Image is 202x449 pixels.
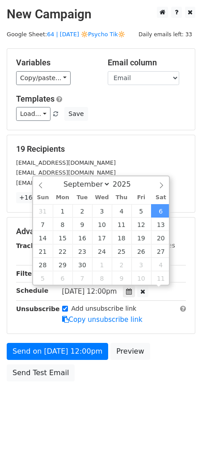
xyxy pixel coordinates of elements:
[16,287,48,294] strong: Schedule
[16,144,186,154] h5: 19 Recipients
[108,58,186,68] h5: Email column
[7,364,75,381] a: Send Test Email
[110,180,143,188] input: Year
[62,287,117,295] span: [DATE] 12:00pm
[135,30,195,39] span: Daily emails left: 33
[53,231,72,244] span: September 15, 2025
[151,271,171,285] span: October 11, 2025
[16,227,186,236] h5: Advanced
[7,343,108,360] a: Send on [DATE] 12:00pm
[92,204,112,218] span: September 3, 2025
[151,204,171,218] span: September 6, 2025
[62,316,143,324] a: Copy unsubscribe link
[7,7,195,22] h2: New Campaign
[7,31,125,38] small: Google Sheet:
[112,218,131,231] span: September 11, 2025
[53,218,72,231] span: September 8, 2025
[72,231,92,244] span: September 16, 2025
[151,258,171,271] span: October 4, 2025
[131,244,151,258] span: September 26, 2025
[112,271,131,285] span: October 9, 2025
[16,242,46,249] strong: Tracking
[72,258,92,271] span: September 30, 2025
[53,271,72,285] span: October 6, 2025
[92,195,112,201] span: Wed
[92,271,112,285] span: October 8, 2025
[110,343,150,360] a: Preview
[33,204,53,218] span: August 31, 2025
[33,231,53,244] span: September 14, 2025
[157,406,202,449] iframe: Chat Widget
[33,258,53,271] span: September 28, 2025
[112,258,131,271] span: October 2, 2025
[131,258,151,271] span: October 3, 2025
[92,258,112,271] span: October 1, 2025
[112,244,131,258] span: September 25, 2025
[53,195,72,201] span: Mon
[16,159,116,166] small: [EMAIL_ADDRESS][DOMAIN_NAME]
[53,244,72,258] span: September 22, 2025
[92,218,112,231] span: September 10, 2025
[33,271,53,285] span: October 5, 2025
[16,270,39,277] strong: Filters
[16,192,54,203] a: +16 more
[72,244,92,258] span: September 23, 2025
[151,231,171,244] span: September 20, 2025
[72,195,92,201] span: Tue
[92,231,112,244] span: September 17, 2025
[151,244,171,258] span: September 27, 2025
[72,218,92,231] span: September 9, 2025
[112,195,131,201] span: Thu
[131,218,151,231] span: September 12, 2025
[16,107,50,121] a: Load...
[16,58,94,68] h5: Variables
[112,231,131,244] span: September 18, 2025
[72,271,92,285] span: October 7, 2025
[16,71,71,85] a: Copy/paste...
[33,244,53,258] span: September 21, 2025
[131,195,151,201] span: Fri
[131,271,151,285] span: October 10, 2025
[53,258,72,271] span: September 29, 2025
[131,204,151,218] span: September 5, 2025
[16,180,116,186] small: [EMAIL_ADDRESS][DOMAIN_NAME]
[53,204,72,218] span: September 1, 2025
[16,94,55,103] a: Templates
[131,231,151,244] span: September 19, 2025
[33,218,53,231] span: September 7, 2025
[151,218,171,231] span: September 13, 2025
[135,31,195,38] a: Daily emails left: 33
[72,304,137,313] label: Add unsubscribe link
[140,241,175,250] label: UTM Codes
[33,195,53,201] span: Sun
[47,31,125,38] a: 64 | [DATE] 🔆Psycho Tik🔆
[64,107,88,121] button: Save
[72,204,92,218] span: September 2, 2025
[16,169,116,176] small: [EMAIL_ADDRESS][DOMAIN_NAME]
[112,204,131,218] span: September 4, 2025
[151,195,171,201] span: Sat
[92,244,112,258] span: September 24, 2025
[16,305,60,312] strong: Unsubscribe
